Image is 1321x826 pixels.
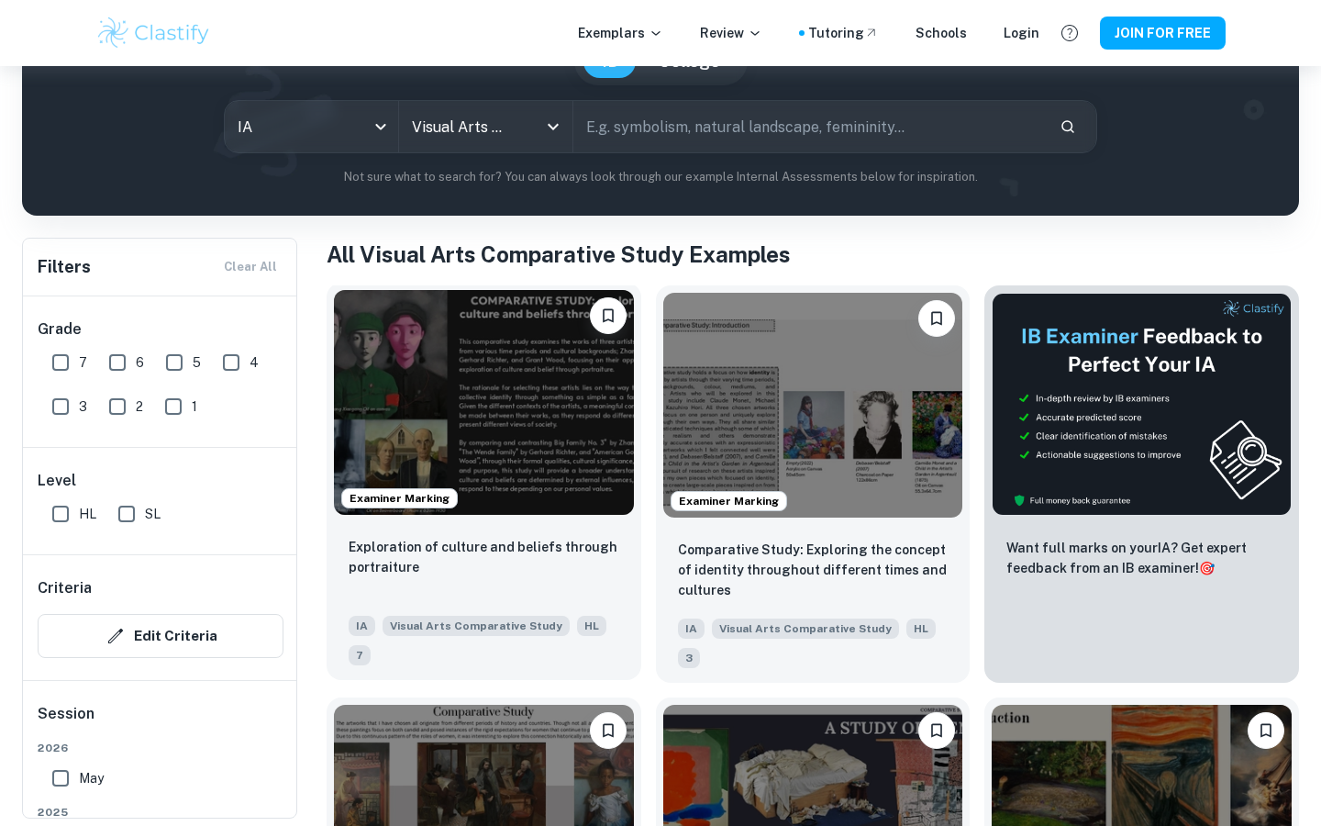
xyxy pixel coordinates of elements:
img: Thumbnail [992,293,1292,516]
p: Review [700,23,762,43]
h6: Criteria [38,577,92,599]
button: Please log in to bookmark exemplars [918,300,955,337]
span: 2 [136,396,143,417]
a: Schools [916,23,967,43]
h6: Grade [38,318,283,340]
button: Please log in to bookmark exemplars [1248,712,1284,749]
span: Examiner Marking [672,493,786,509]
h1: All Visual Arts Comparative Study Examples [327,238,1299,271]
a: Examiner MarkingPlease log in to bookmark exemplarsExploration of culture and beliefs through por... [327,285,641,683]
span: 5 [193,352,201,373]
span: IA [678,619,705,639]
span: 🎯 [1199,561,1215,575]
h6: Filters [38,254,91,280]
span: 3 [678,648,700,668]
button: Edit Criteria [38,614,283,658]
a: Tutoring [808,23,879,43]
span: HL [79,504,96,524]
p: Exemplars [578,23,663,43]
span: 7 [349,645,371,665]
span: 6 [136,352,144,373]
span: 3 [79,396,87,417]
a: Examiner MarkingPlease log in to bookmark exemplarsComparative Study: Exploring the concept of id... [656,285,971,683]
a: ThumbnailWant full marks on yourIA? Get expert feedback from an IB examiner! [984,285,1299,683]
img: Visual Arts Comparative Study IA example thumbnail: Exploration of culture and beliefs throu [334,290,634,515]
span: Visual Arts Comparative Study [383,616,570,636]
button: Search [1052,111,1083,142]
button: Please log in to bookmark exemplars [918,712,955,749]
span: HL [577,616,606,636]
span: 2026 [38,740,283,756]
span: May [79,768,104,788]
p: Exploration of culture and beliefs through portraiture [349,537,619,577]
span: 2025 [38,804,283,820]
p: Not sure what to search for? You can always look through our example Internal Assessments below f... [37,168,1284,186]
button: Please log in to bookmark exemplars [590,297,627,334]
button: Open [540,114,566,140]
h6: Session [38,703,283,740]
p: Want full marks on your IA ? Get expert feedback from an IB examiner! [1006,538,1277,578]
h6: Level [38,470,283,492]
img: Visual Arts Comparative Study IA example thumbnail: Comparative Study: Exploring the concept [663,293,963,518]
input: E.g. symbolism, natural landscape, femininity... [573,101,1045,152]
button: Please log in to bookmark exemplars [590,712,627,749]
button: JOIN FOR FREE [1100,17,1226,50]
button: Help and Feedback [1054,17,1085,49]
span: IA [349,616,375,636]
img: Clastify logo [95,15,212,51]
div: IA [225,101,398,152]
span: HL [906,619,936,639]
p: Comparative Study: Exploring the concept of identity throughout different times and cultures [678,540,949,600]
span: 7 [79,352,87,373]
span: SL [145,504,161,524]
span: Examiner Marking [342,490,457,507]
span: Visual Arts Comparative Study [712,619,899,639]
span: 4 [250,352,259,373]
span: 1 [192,396,197,417]
a: Login [1004,23,1039,43]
